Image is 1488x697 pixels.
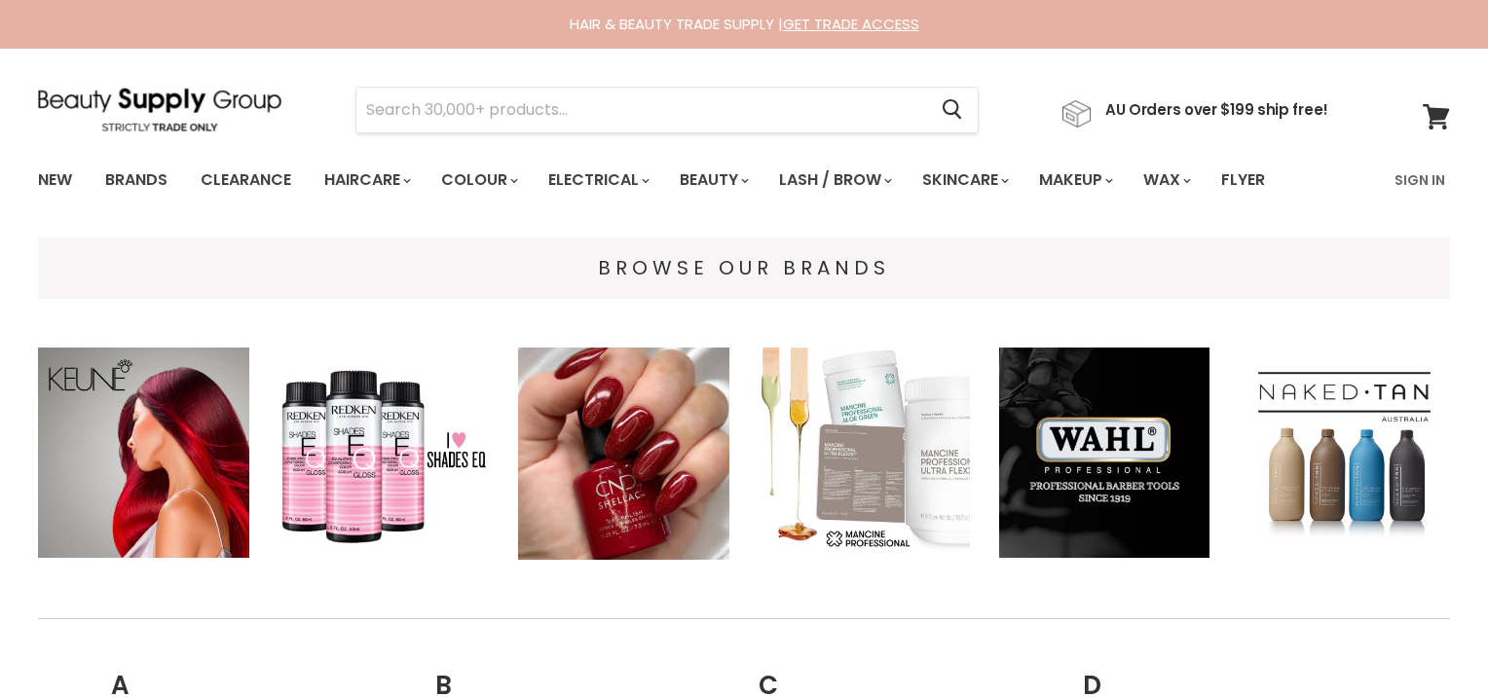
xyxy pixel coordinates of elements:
[91,160,182,201] a: Brands
[665,160,761,201] a: Beauty
[1207,160,1280,201] a: Flyer
[764,160,904,201] a: Lash / Brow
[534,160,661,201] a: Electrical
[1391,605,1469,678] iframe: Gorgias live chat messenger
[23,160,87,201] a: New
[14,152,1474,208] nav: Main
[356,88,926,132] input: Search
[1024,160,1125,201] a: Makeup
[23,152,1331,208] ul: Main menu
[310,160,423,201] a: Haircare
[1383,160,1457,201] a: Sign In
[14,15,1474,34] div: HAIR & BEAUTY TRADE SUPPLY |
[783,14,919,34] a: GET TRADE ACCESS
[427,160,530,201] a: Colour
[1129,160,1203,201] a: Wax
[186,160,306,201] a: Clearance
[355,87,979,133] form: Product
[38,257,1450,279] h4: BROWSE OUR BRANDS
[908,160,1021,201] a: Skincare
[926,88,978,132] button: Search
